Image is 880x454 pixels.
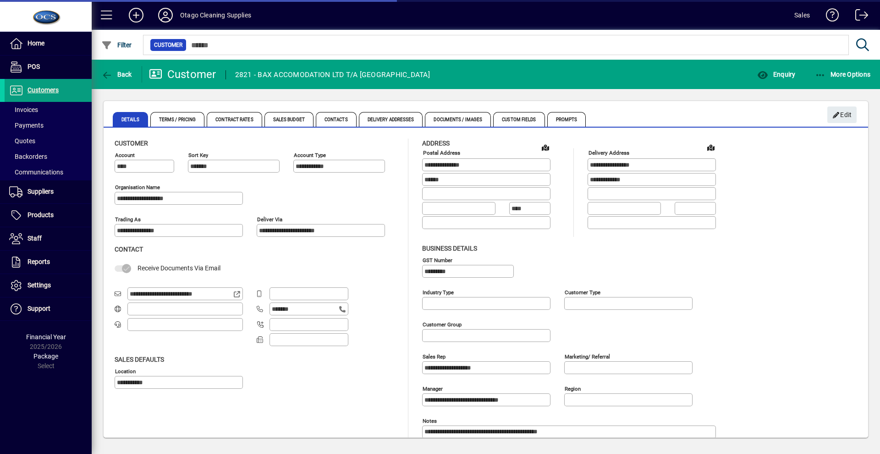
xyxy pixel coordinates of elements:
[264,112,313,127] span: Sales Budget
[207,112,262,127] span: Contract Rates
[235,67,430,82] div: 2821 - BAX ACCOMODATION LTD T/A [GEOGRAPHIC_DATA]
[115,246,143,253] span: Contact
[5,149,92,164] a: Backorders
[827,106,857,123] button: Edit
[359,112,423,127] span: Delivery Addresses
[316,112,357,127] span: Contacts
[493,112,544,127] span: Custom Fields
[547,112,586,127] span: Prompts
[9,168,63,176] span: Communications
[538,140,553,155] a: View on map
[819,2,839,32] a: Knowledge Base
[423,257,452,263] mat-label: GST Number
[115,368,136,374] mat-label: Location
[423,385,443,392] mat-label: Manager
[755,66,797,83] button: Enquiry
[794,8,810,22] div: Sales
[101,41,132,49] span: Filter
[565,385,581,392] mat-label: Region
[26,333,66,341] span: Financial Year
[27,235,42,242] span: Staff
[113,112,148,127] span: Details
[5,102,92,118] a: Invoices
[92,66,142,83] app-page-header-button: Back
[9,153,47,160] span: Backorders
[423,321,462,327] mat-label: Customer group
[832,107,852,123] span: Edit
[425,112,491,127] span: Documents / Images
[565,289,600,295] mat-label: Customer type
[5,227,92,250] a: Staff
[115,356,164,363] span: Sales defaults
[27,86,59,94] span: Customers
[99,66,134,83] button: Back
[150,112,205,127] span: Terms / Pricing
[101,71,132,78] span: Back
[27,258,50,265] span: Reports
[422,245,477,252] span: Business details
[121,7,151,23] button: Add
[27,305,50,312] span: Support
[99,37,134,53] button: Filter
[565,353,610,359] mat-label: Marketing/ Referral
[5,164,92,180] a: Communications
[180,8,251,22] div: Otago Cleaning Supplies
[9,106,38,113] span: Invoices
[757,71,795,78] span: Enquiry
[27,281,51,289] span: Settings
[115,184,160,191] mat-label: Organisation name
[27,39,44,47] span: Home
[423,353,445,359] mat-label: Sales rep
[137,264,220,272] span: Receive Documents Via Email
[151,7,180,23] button: Profile
[5,204,92,227] a: Products
[5,251,92,274] a: Reports
[115,152,135,158] mat-label: Account
[5,180,92,203] a: Suppliers
[813,66,873,83] button: More Options
[423,289,454,295] mat-label: Industry type
[815,71,871,78] span: More Options
[27,211,54,219] span: Products
[423,417,437,424] mat-label: Notes
[5,32,92,55] a: Home
[5,56,92,78] a: POS
[5,133,92,149] a: Quotes
[188,152,208,158] mat-label: Sort key
[294,152,326,158] mat-label: Account Type
[149,67,216,82] div: Customer
[5,297,92,320] a: Support
[115,140,148,147] span: Customer
[422,140,450,147] span: Address
[9,137,35,145] span: Quotes
[154,40,182,50] span: Customer
[5,118,92,133] a: Payments
[9,122,44,129] span: Payments
[27,188,54,195] span: Suppliers
[704,140,718,155] a: View on map
[848,2,869,32] a: Logout
[257,216,282,223] mat-label: Deliver via
[115,216,141,223] mat-label: Trading as
[33,353,58,360] span: Package
[27,63,40,70] span: POS
[5,274,92,297] a: Settings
